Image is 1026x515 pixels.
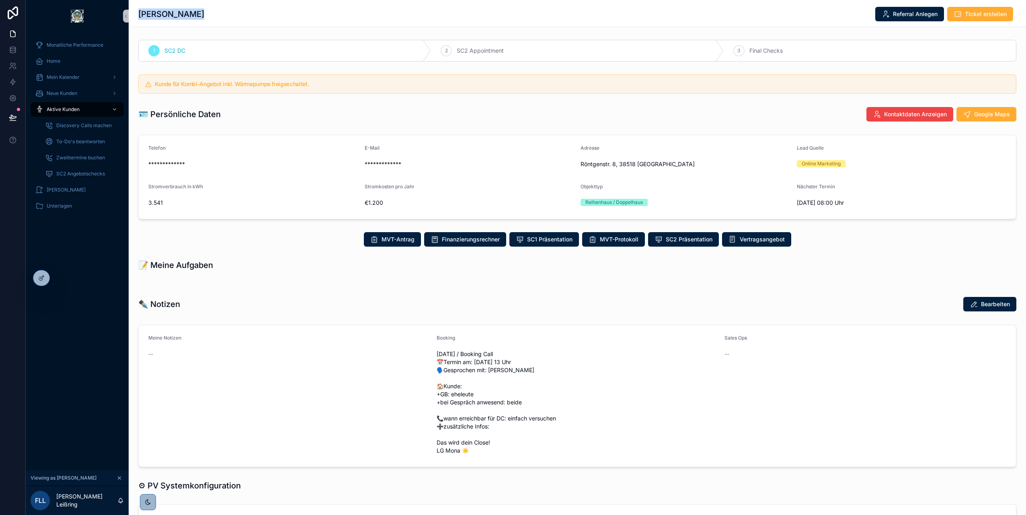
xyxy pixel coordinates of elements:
[581,160,790,168] span: Röntgenstr. 8, 38518 [GEOGRAPHIC_DATA]
[40,150,124,165] a: Zweittermine buchen
[148,350,153,358] span: --
[138,109,221,120] h1: 🪪 Persönliche Daten
[974,110,1010,118] span: Google Maps
[893,10,938,18] span: Referral Anlegen
[382,235,415,243] span: MVT-Antrag
[947,7,1013,21] button: Ticket erstellen
[31,70,124,84] a: Mein Kalender
[31,475,96,481] span: Viewing as [PERSON_NAME]
[797,199,1007,207] span: [DATE] 08:00 Uhr
[963,297,1016,311] button: Bearbeiten
[364,232,421,247] button: MVT-Antrag
[31,86,124,101] a: Neue Kunden
[47,74,80,80] span: Mein Kalender
[722,232,791,247] button: Vertragsangebot
[365,183,415,190] span: Stromkosten pro Jahr
[47,42,103,48] span: Monatliche Performance
[31,38,124,52] a: Monatliche Performance
[56,122,112,129] span: Discovery Calls machen
[71,10,84,23] img: App logo
[956,107,1016,122] button: Google Maps
[47,90,77,97] span: Neue Kunden
[138,260,213,271] h1: 📝 Meine Aufgaben
[31,54,124,68] a: Home
[138,480,241,491] h1: ⚙ PV Systemkonfiguration
[442,235,500,243] span: Finanzierungsrechner
[35,496,46,505] span: FLL
[164,47,185,55] span: SC2 DC
[981,300,1010,308] span: Bearbeiten
[666,235,712,243] span: SC2 Präsentation
[437,335,455,341] span: Booking
[527,235,573,243] span: SC1 Präsentation
[56,138,105,145] span: To-Do's beantworten
[148,199,358,207] span: 3.541
[797,145,824,151] span: Lead Quelle
[437,350,718,455] span: [DATE] / Booking Call 📅Termin am: [DATE] 13 Uhr 🗣Gesprochen mit: [PERSON_NAME] 🏠‍Kunde: +GB: ehel...
[749,47,783,55] span: Final Checks
[600,235,638,243] span: MVT-Protokoll
[424,232,506,247] button: Finanzierungsrechner
[148,145,166,151] span: Telefon
[797,183,835,190] span: Nächster Termin
[802,160,841,167] div: Online Marketing
[724,350,729,358] span: --
[581,145,599,151] span: Adresse
[138,299,180,310] h1: ✒️ Notizen
[585,199,643,206] div: Reihenhaus / Doppelhaus
[365,199,575,207] span: €1.200
[884,110,947,118] span: Kontaktdaten Anzeigen
[31,183,124,197] a: [PERSON_NAME]
[724,335,747,341] span: Sales Ops
[648,232,719,247] button: SC2 Präsentation
[581,183,603,190] span: Objekttyp
[582,232,645,247] button: MVT-Protokoll
[47,203,72,209] span: Unterlagen
[40,118,124,133] a: Discovery Calls machen
[148,183,203,190] span: Stromverbrauch in kWh
[56,171,105,177] span: SC2 Angebotschecks
[47,106,80,113] span: Aktive Kunden
[866,107,953,122] button: Kontaktdaten Anzeigen
[56,492,117,509] p: [PERSON_NAME] Leißring
[445,47,448,54] span: 2
[737,47,740,54] span: 3
[26,32,129,224] div: scrollable content
[40,134,124,149] a: To-Do's beantworten
[47,187,86,193] span: [PERSON_NAME]
[509,232,579,247] button: SC1 Präsentation
[40,167,124,181] a: SC2 Angebotschecks
[155,81,1010,87] h5: Kunde für Kombi-Angebot inkl. Wärmepumpe freigeschaltet.
[457,47,504,55] span: SC2 Appointment
[47,58,60,64] span: Home
[31,102,124,117] a: Aktive Kunden
[31,199,124,213] a: Unterlagen
[138,8,204,20] h1: [PERSON_NAME]
[875,7,944,21] button: Referral Anlegen
[965,10,1007,18] span: Ticket erstellen
[56,154,105,161] span: Zweittermine buchen
[148,335,181,341] span: Meine Notizen
[153,47,155,54] span: 1
[365,145,380,151] span: E-Mail
[740,235,785,243] span: Vertragsangebot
